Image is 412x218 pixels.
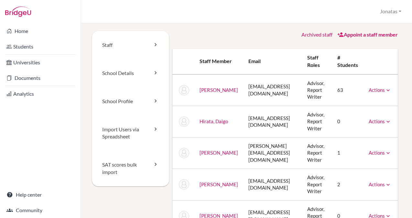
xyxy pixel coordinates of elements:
td: [EMAIL_ADDRESS][DOMAIN_NAME] [243,74,302,106]
img: Jonatas Cavani [179,85,189,95]
a: Help center [1,188,79,201]
td: 0 [332,106,363,137]
a: Students [1,40,79,53]
a: Actions [369,87,391,93]
a: Archived staff [301,31,332,38]
a: Home [1,25,79,38]
a: Actions [369,150,391,156]
td: [EMAIL_ADDRESS][DOMAIN_NAME] [243,106,302,137]
a: [PERSON_NAME] [200,150,238,156]
a: [PERSON_NAME] [200,87,238,93]
td: Advisor, Report Writer [302,106,332,137]
td: [EMAIL_ADDRESS][DOMAIN_NAME] [243,169,302,200]
img: Bridge-U [5,6,31,17]
a: Actions [369,118,391,124]
td: 1 [332,137,363,169]
a: School Details [92,59,169,87]
img: Shaun Iwasawa [179,179,189,190]
a: Universities [1,56,79,69]
td: 2 [332,169,363,200]
img: Daigo Hirata [179,116,189,127]
a: Documents [1,71,79,84]
td: Advisor, Report Writer [302,137,332,169]
td: Advisor, Report Writer [302,74,332,106]
a: School Profile [92,87,169,115]
th: Staff member [194,49,243,74]
a: SAT scores bulk import [92,151,169,186]
a: Staff [92,31,169,59]
a: Analytics [1,87,79,100]
td: 63 [332,74,363,106]
th: Email [243,49,302,74]
th: Staff roles [302,49,332,74]
a: Appoint a staff member [337,31,398,38]
a: Actions [369,181,391,187]
a: Community [1,204,79,217]
a: Hirata, Daigo [200,118,228,124]
button: Jonatas [377,5,404,17]
img: Travis Holtzclaw [179,148,189,158]
td: [PERSON_NAME][EMAIL_ADDRESS][DOMAIN_NAME] [243,137,302,169]
td: Advisor, Report Writer [302,169,332,200]
a: [PERSON_NAME] [200,181,238,187]
th: # students [332,49,363,74]
a: Import Users via Spreadsheet [92,115,169,151]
